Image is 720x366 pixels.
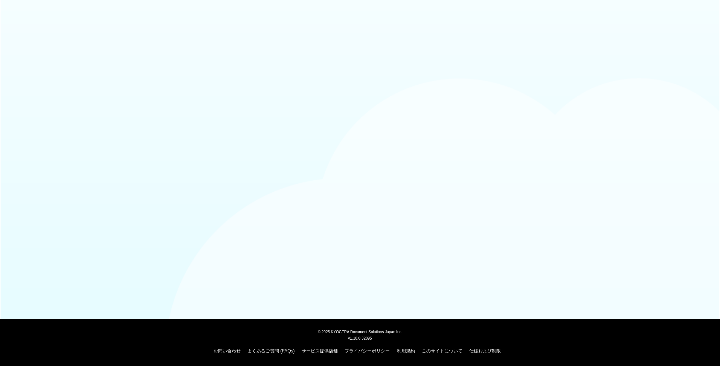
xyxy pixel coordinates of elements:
a: 仕様および制限 [469,348,501,354]
span: © 2025 KYOCERA Document Solutions Japan Inc. [318,329,403,334]
a: プライバシーポリシー [345,348,390,354]
a: 利用規約 [397,348,415,354]
a: よくあるご質問 (FAQs) [247,348,294,354]
span: v1.18.0.32895 [348,336,372,340]
a: サービス提供店舗 [302,348,338,354]
a: お問い合わせ [214,348,241,354]
a: このサイトについて [422,348,462,354]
